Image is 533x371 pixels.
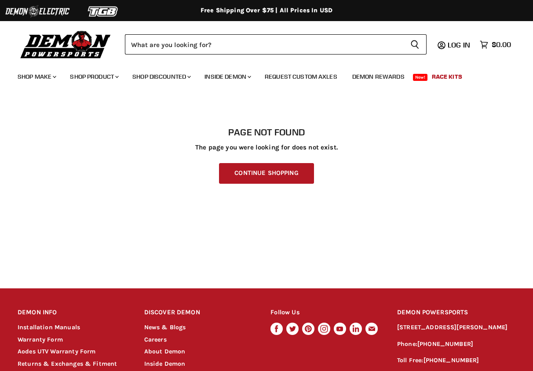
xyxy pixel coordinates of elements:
a: Request Custom Axles [258,68,344,86]
a: Aodes UTV Warranty Form [18,348,95,355]
a: [PHONE_NUMBER] [417,340,473,348]
img: Demon Electric Logo 2 [4,3,70,20]
a: Shop Product [63,68,124,86]
a: [PHONE_NUMBER] [423,356,479,364]
a: Installation Manuals [18,324,80,331]
span: Log in [448,40,470,49]
span: New! [413,74,428,81]
a: Careers [144,336,167,343]
img: TGB Logo 2 [70,3,136,20]
a: News & Blogs [144,324,186,331]
a: Continue Shopping [219,163,314,184]
a: Shop Make [11,68,62,86]
p: Phone: [397,339,515,349]
a: Race Kits [425,68,469,86]
a: About Demon [144,348,186,355]
a: Log in [444,41,475,49]
img: Demon Powersports [18,29,114,60]
a: Demon Rewards [346,68,411,86]
a: Inside Demon [198,68,256,86]
a: Warranty Form [18,336,63,343]
h2: DEMON INFO [18,302,128,323]
span: $0.00 [492,40,511,49]
p: Toll Free: [397,356,515,366]
a: Inside Demon [144,360,186,367]
h2: DISCOVER DEMON [144,302,254,323]
a: Shop Discounted [126,68,196,86]
input: Search [125,34,403,55]
h1: Page not found [18,127,515,138]
p: The page you were looking for does not exist. [18,144,515,151]
ul: Main menu [11,64,509,86]
form: Product [125,34,427,55]
h2: DEMON POWERSPORTS [397,302,515,323]
p: [STREET_ADDRESS][PERSON_NAME] [397,323,515,333]
button: Search [403,34,427,55]
a: $0.00 [475,38,515,51]
h2: Follow Us [270,302,380,323]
